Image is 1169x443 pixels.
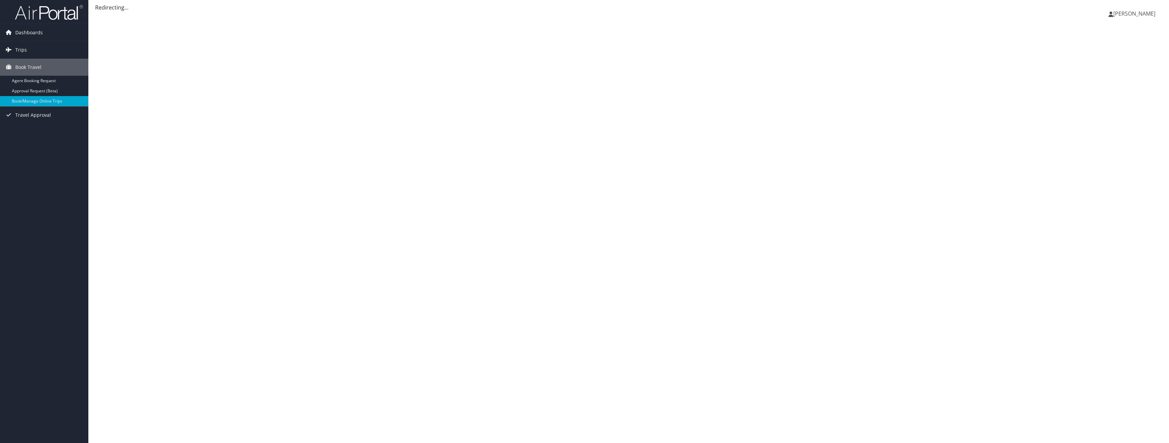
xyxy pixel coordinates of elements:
span: Book Travel [15,59,41,76]
span: Dashboards [15,24,43,41]
a: [PERSON_NAME] [1109,3,1162,24]
span: Travel Approval [15,107,51,124]
span: [PERSON_NAME] [1113,10,1155,17]
img: airportal-logo.png [15,4,83,20]
div: Redirecting... [95,3,1162,12]
span: Trips [15,41,27,58]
